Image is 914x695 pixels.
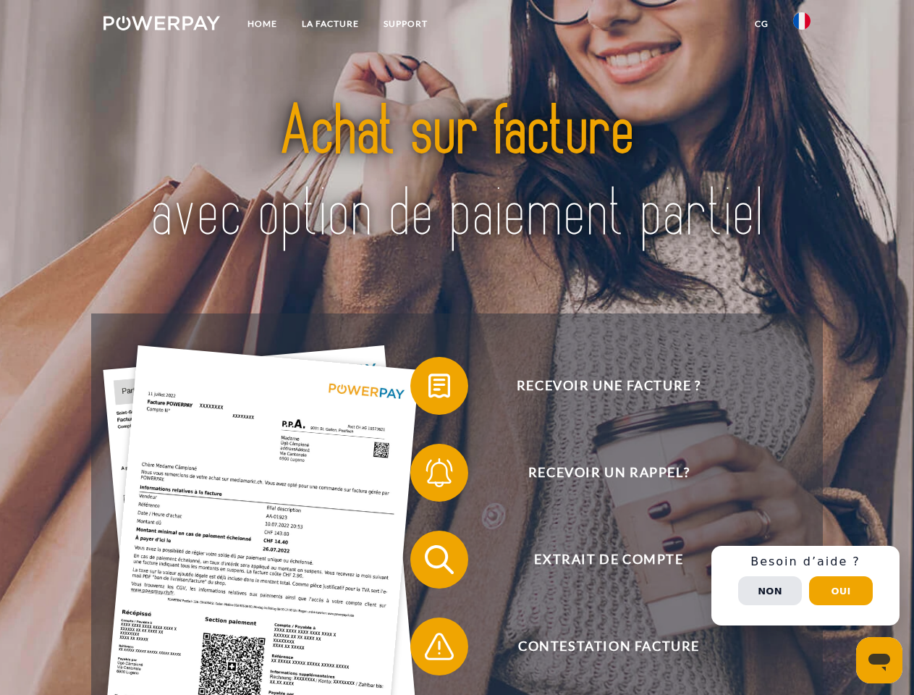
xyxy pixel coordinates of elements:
span: Recevoir une facture ? [431,357,786,415]
span: Extrait de compte [431,531,786,589]
img: qb_bell.svg [421,455,457,491]
button: Non [738,576,802,605]
a: LA FACTURE [289,11,371,37]
img: title-powerpay_fr.svg [138,69,776,277]
button: Recevoir une facture ? [410,357,787,415]
a: Home [235,11,289,37]
h3: Besoin d’aide ? [720,555,891,569]
img: qb_warning.svg [421,628,457,665]
a: CG [742,11,781,37]
span: Contestation Facture [431,618,786,675]
span: Recevoir un rappel? [431,444,786,502]
button: Contestation Facture [410,618,787,675]
a: Support [371,11,440,37]
img: qb_search.svg [421,542,457,578]
img: qb_bill.svg [421,368,457,404]
button: Oui [809,576,873,605]
div: Schnellhilfe [711,546,900,625]
img: logo-powerpay-white.svg [103,16,220,30]
button: Extrait de compte [410,531,787,589]
img: fr [793,12,811,30]
iframe: Bouton de lancement de la fenêtre de messagerie [856,637,902,683]
button: Recevoir un rappel? [410,444,787,502]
